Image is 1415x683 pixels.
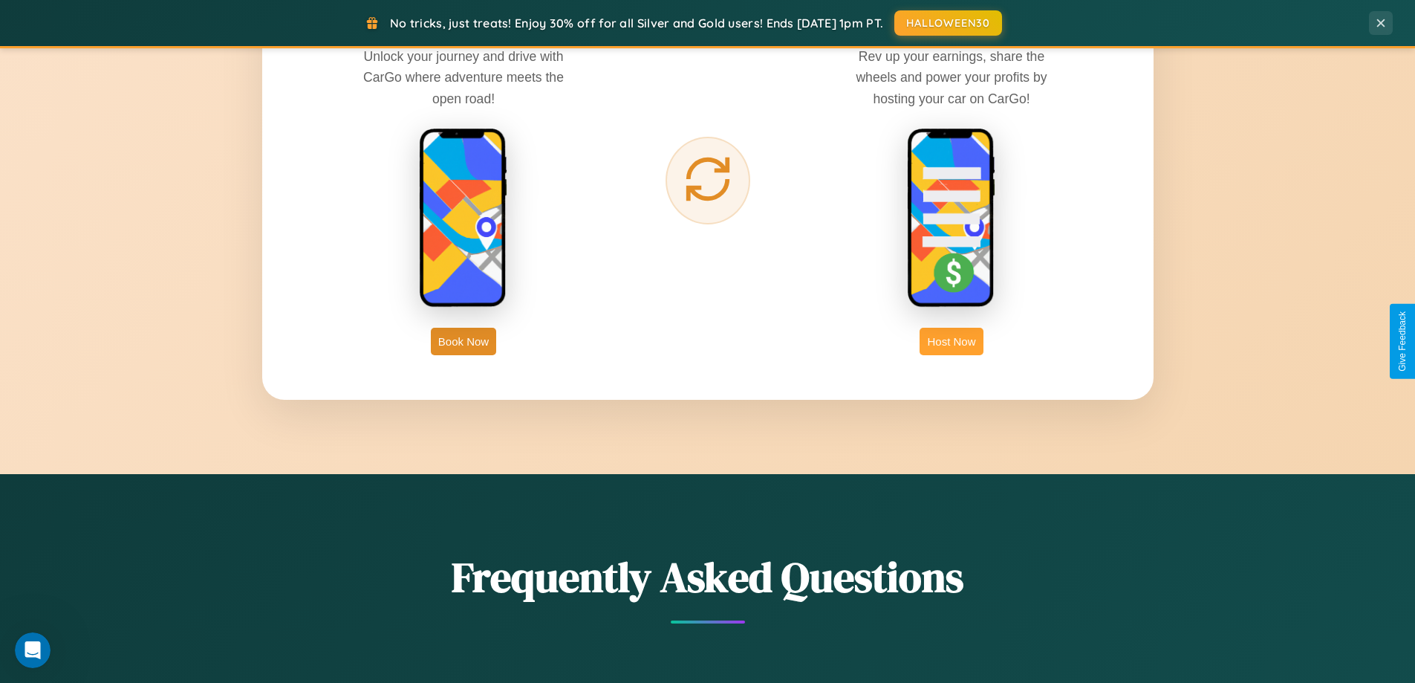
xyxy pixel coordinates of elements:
[920,328,983,355] button: Host Now
[15,632,51,668] iframe: Intercom live chat
[390,16,883,30] span: No tricks, just treats! Enjoy 30% off for all Silver and Gold users! Ends [DATE] 1pm PT.
[907,128,996,309] img: host phone
[840,46,1063,109] p: Rev up your earnings, share the wheels and power your profits by hosting your car on CarGo!
[1397,311,1408,372] div: Give Feedback
[431,328,496,355] button: Book Now
[352,46,575,109] p: Unlock your journey and drive with CarGo where adventure meets the open road!
[419,128,508,309] img: rent phone
[262,548,1154,606] h2: Frequently Asked Questions
[894,10,1002,36] button: HALLOWEEN30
